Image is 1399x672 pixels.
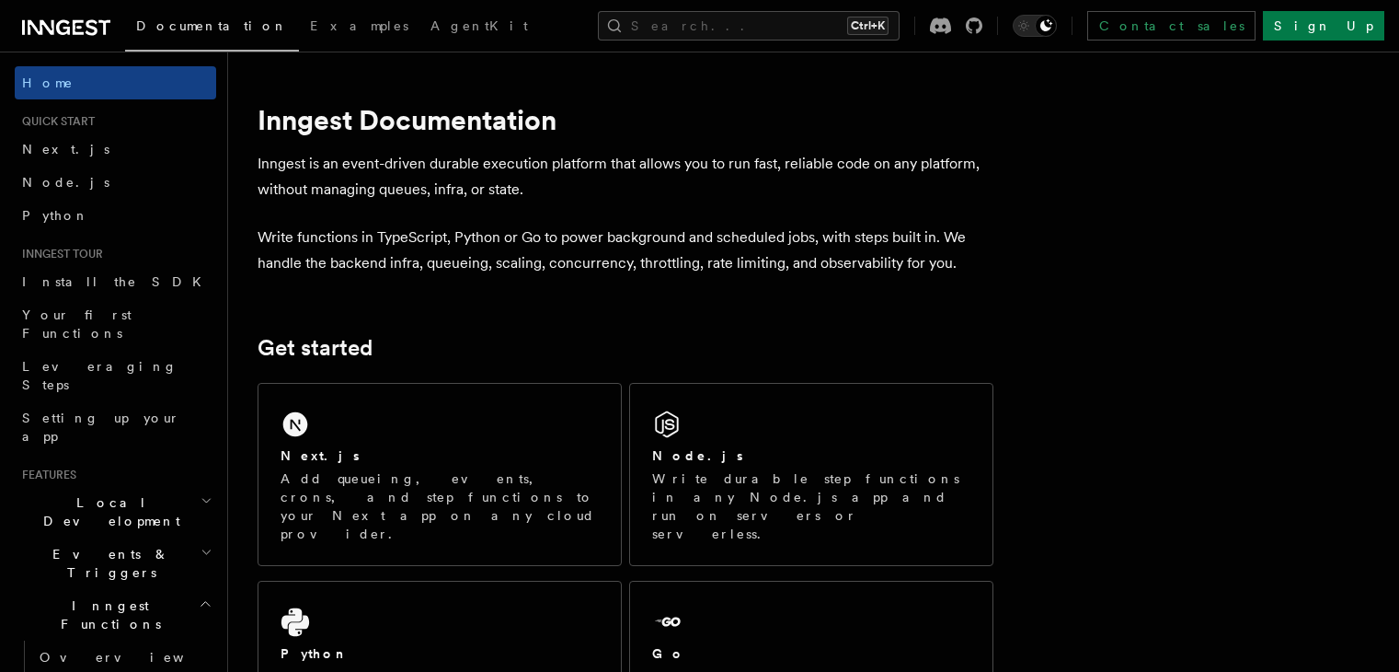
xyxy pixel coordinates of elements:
[652,469,970,543] p: Write durable step functions in any Node.js app and run on servers or serverless.
[15,545,201,582] span: Events & Triggers
[15,199,216,232] a: Python
[1087,11,1256,41] a: Contact sales
[1263,11,1384,41] a: Sign Up
[15,468,76,482] span: Features
[652,644,685,663] h2: Go
[136,18,288,33] span: Documentation
[15,114,95,129] span: Quick start
[258,225,993,276] p: Write functions in TypeScript, Python or Go to power background and scheduled jobs, with steps bu...
[22,142,109,156] span: Next.js
[258,151,993,203] p: Inngest is an event-driven durable execution platform that allows you to run fast, reliable code ...
[15,350,216,401] a: Leveraging Steps
[652,446,743,465] h2: Node.js
[22,74,74,92] span: Home
[419,6,539,50] a: AgentKit
[598,11,900,41] button: Search...Ctrl+K
[15,265,216,298] a: Install the SDK
[22,175,109,190] span: Node.js
[15,597,199,633] span: Inngest Functions
[125,6,299,52] a: Documentation
[15,486,216,538] button: Local Development
[15,298,216,350] a: Your first Functions
[22,307,132,341] span: Your first Functions
[22,274,212,289] span: Install the SDK
[430,18,528,33] span: AgentKit
[1013,15,1057,37] button: Toggle dark mode
[15,538,216,589] button: Events & Triggers
[258,335,373,361] a: Get started
[15,166,216,199] a: Node.js
[847,17,889,35] kbd: Ctrl+K
[15,133,216,166] a: Next.js
[22,359,178,392] span: Leveraging Steps
[258,103,993,136] h1: Inngest Documentation
[15,493,201,530] span: Local Development
[310,18,408,33] span: Examples
[629,383,993,566] a: Node.jsWrite durable step functions in any Node.js app and run on servers or serverless.
[299,6,419,50] a: Examples
[15,66,216,99] a: Home
[15,589,216,641] button: Inngest Functions
[22,411,180,444] span: Setting up your app
[281,446,360,465] h2: Next.js
[258,383,622,566] a: Next.jsAdd queueing, events, crons, and step functions to your Next app on any cloud provider.
[15,401,216,453] a: Setting up your app
[281,469,599,543] p: Add queueing, events, crons, and step functions to your Next app on any cloud provider.
[40,650,229,665] span: Overview
[22,208,89,223] span: Python
[15,247,103,261] span: Inngest tour
[281,644,349,663] h2: Python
